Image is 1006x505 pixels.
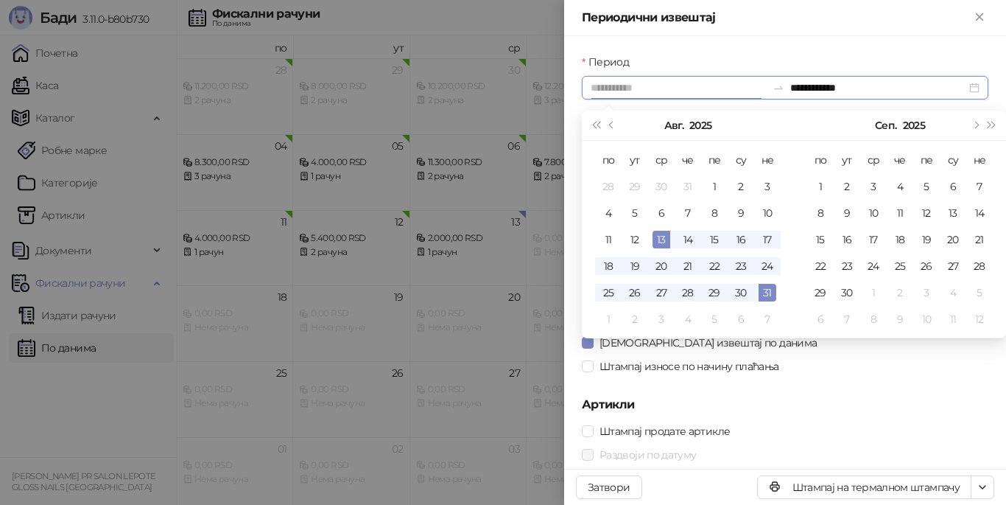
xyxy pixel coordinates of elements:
td: 2025-09-05 [913,173,940,200]
div: 16 [732,231,750,248]
td: 2025-08-31 [754,279,781,306]
div: 17 [865,231,882,248]
span: Раздвоји по датуму [594,447,702,463]
div: 7 [759,310,776,328]
td: 2025-08-18 [595,253,622,279]
td: 2025-08-01 [701,173,728,200]
div: 9 [891,310,909,328]
td: 2025-09-28 [966,253,993,279]
td: 2025-09-10 [860,200,887,226]
td: 2025-08-20 [648,253,675,279]
div: 31 [759,284,776,302]
button: Следећа година (Control + right) [984,111,1000,140]
div: 26 [626,284,644,302]
span: swap-right [773,82,784,94]
td: 2025-09-05 [701,306,728,332]
td: 2025-08-23 [728,253,754,279]
div: 2 [626,310,644,328]
div: 4 [679,310,697,328]
td: 2025-08-09 [728,200,754,226]
div: 9 [732,204,750,222]
td: 2025-09-02 [834,173,860,200]
div: 6 [653,204,670,222]
th: пе [913,147,940,173]
div: 28 [971,257,988,275]
td: 2025-09-12 [913,200,940,226]
div: 21 [971,231,988,248]
div: 5 [971,284,988,302]
div: 5 [626,204,644,222]
td: 2025-09-01 [807,173,834,200]
div: 10 [759,204,776,222]
label: Период [582,54,638,70]
td: 2025-08-27 [648,279,675,306]
th: пе [701,147,728,173]
th: ср [860,147,887,173]
span: [DEMOGRAPHIC_DATA] извештај по данима [594,335,823,351]
th: не [966,147,993,173]
td: 2025-10-05 [966,279,993,306]
th: че [675,147,701,173]
div: 12 [918,204,935,222]
td: 2025-09-23 [834,253,860,279]
div: 11 [944,310,962,328]
div: 7 [838,310,856,328]
div: 6 [944,178,962,195]
td: 2025-08-12 [622,226,648,253]
div: 13 [944,204,962,222]
div: 8 [865,310,882,328]
td: 2025-09-21 [966,226,993,253]
td: 2025-07-31 [675,173,701,200]
th: по [595,147,622,173]
td: 2025-09-14 [966,200,993,226]
th: ут [622,147,648,173]
div: 24 [865,257,882,275]
td: 2025-08-24 [754,253,781,279]
div: 17 [759,231,776,248]
div: 11 [599,231,617,248]
th: ср [648,147,675,173]
th: не [754,147,781,173]
button: Close [971,9,988,27]
div: 30 [653,178,670,195]
div: 19 [626,257,644,275]
button: Затвори [576,476,642,499]
td: 2025-10-08 [860,306,887,332]
div: 4 [599,204,617,222]
div: 28 [679,284,697,302]
div: 1 [865,284,882,302]
div: 14 [971,204,988,222]
div: 7 [679,204,697,222]
th: ут [834,147,860,173]
div: 14 [679,231,697,248]
button: Претходни месец (PageUp) [604,111,620,140]
td: 2025-10-04 [940,279,966,306]
td: 2025-09-11 [887,200,913,226]
div: 22 [812,257,829,275]
div: 21 [679,257,697,275]
td: 2025-08-25 [595,279,622,306]
td: 2025-08-13 [648,226,675,253]
td: 2025-09-03 [648,306,675,332]
div: 20 [653,257,670,275]
td: 2025-09-25 [887,253,913,279]
button: Изабери годину [689,111,711,140]
div: 9 [838,204,856,222]
td: 2025-09-07 [754,306,781,332]
td: 2025-08-05 [622,200,648,226]
div: 5 [706,310,723,328]
div: 30 [838,284,856,302]
div: 20 [944,231,962,248]
button: Штампај на термалном штампачу [757,476,971,499]
div: 13 [653,231,670,248]
th: су [728,147,754,173]
td: 2025-08-02 [728,173,754,200]
div: 22 [706,257,723,275]
div: 10 [865,204,882,222]
td: 2025-09-04 [675,306,701,332]
div: 25 [891,257,909,275]
td: 2025-10-12 [966,306,993,332]
td: 2025-09-29 [807,279,834,306]
td: 2025-09-01 [595,306,622,332]
button: Изабери годину [903,111,925,140]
